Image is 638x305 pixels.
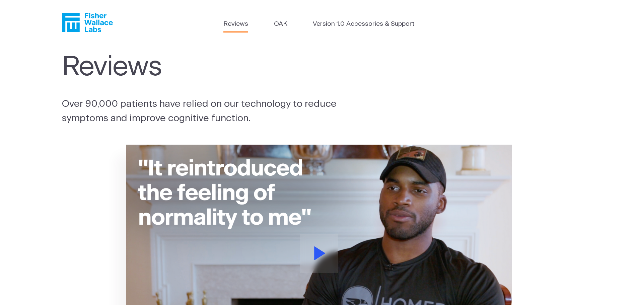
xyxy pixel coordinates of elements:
[313,19,415,29] a: Version 1.0 Accessories & Support
[274,19,287,29] a: OAK
[62,13,113,32] a: Fisher Wallace
[314,246,326,260] svg: Play
[223,19,248,29] a: Reviews
[62,97,355,126] p: Over 90,000 patients have relied on our technology to reduce symptoms and improve cognitive funct...
[62,52,351,83] h1: Reviews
